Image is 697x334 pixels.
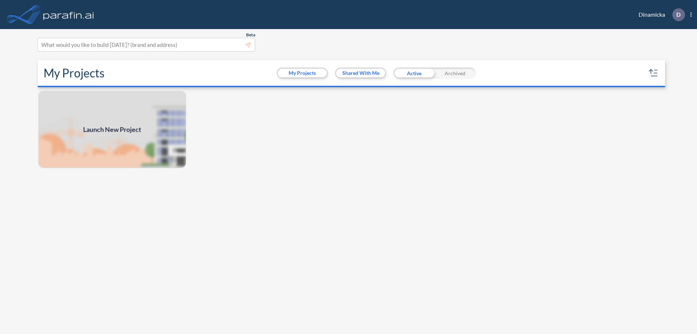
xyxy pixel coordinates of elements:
[336,69,385,77] button: Shared With Me
[38,90,187,169] img: add
[83,125,141,134] span: Launch New Project
[435,68,476,79] div: Archived
[394,68,435,79] div: Active
[278,69,327,77] button: My Projects
[44,66,105,80] h2: My Projects
[676,11,681,18] p: D
[648,67,659,79] button: sort
[38,90,187,169] a: Launch New Project
[42,7,95,22] img: logo
[246,32,255,38] span: Beta
[628,8,692,21] div: Dinamicka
